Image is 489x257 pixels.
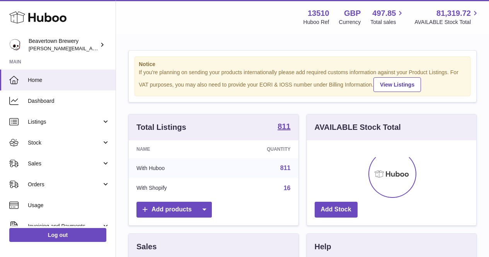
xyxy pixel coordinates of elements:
strong: 13510 [308,8,329,19]
span: 81,319.72 [436,8,471,19]
h3: AVAILABLE Stock Total [315,122,401,133]
strong: GBP [344,8,361,19]
div: If you're planning on sending your products internationally please add required customs informati... [139,69,466,92]
span: Stock [28,139,102,146]
h3: Sales [136,242,157,252]
a: 811 [278,123,290,132]
td: With Huboo [129,158,220,178]
th: Name [129,140,220,158]
a: 497.85 Total sales [370,8,405,26]
span: Dashboard [28,97,110,105]
a: Add Stock [315,202,358,218]
span: 497.85 [372,8,396,19]
td: With Shopify [129,178,220,198]
span: Total sales [370,19,405,26]
span: Usage [28,202,110,209]
div: Beavertown Brewery [29,37,98,52]
strong: 811 [278,123,290,130]
span: Invoicing and Payments [28,223,102,230]
div: Currency [339,19,361,26]
span: Listings [28,118,102,126]
th: Quantity [220,140,298,158]
a: View Listings [373,77,421,92]
span: [PERSON_NAME][EMAIL_ADDRESS][PERSON_NAME][DOMAIN_NAME] [29,45,196,51]
h3: Total Listings [136,122,186,133]
div: Huboo Ref [303,19,329,26]
a: 16 [284,185,291,191]
a: 811 [280,165,291,171]
span: AVAILABLE Stock Total [414,19,480,26]
span: Sales [28,160,102,167]
img: richard.gilbert-cross@beavertownbrewery.co.uk [9,39,21,51]
strong: Notice [139,61,466,68]
a: 81,319.72 AVAILABLE Stock Total [414,8,480,26]
a: Log out [9,228,106,242]
span: Home [28,77,110,84]
a: Add products [136,202,212,218]
h3: Help [315,242,331,252]
span: Orders [28,181,102,188]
